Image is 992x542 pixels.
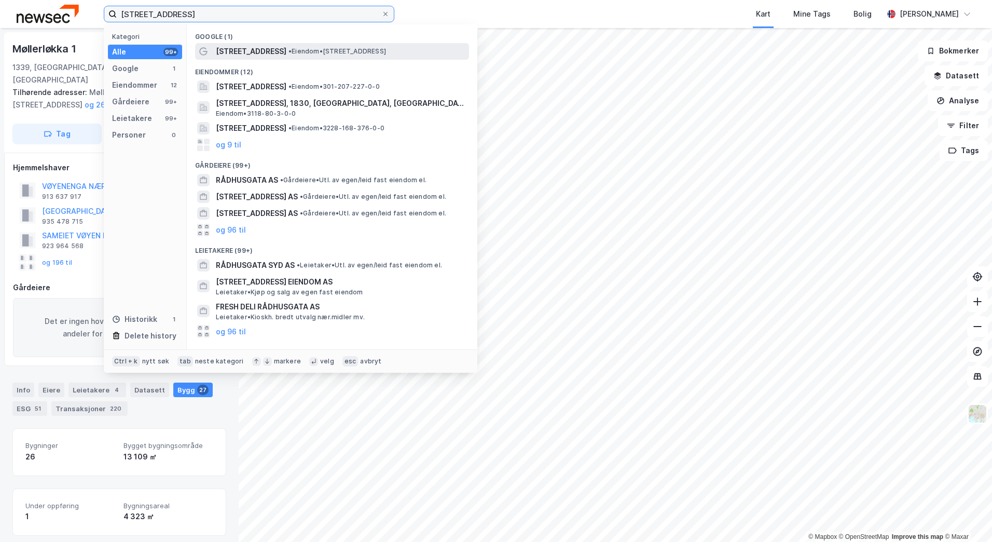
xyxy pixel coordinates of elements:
[142,357,170,365] div: nytt søk
[13,161,226,174] div: Hjemmelshaver
[125,330,176,342] div: Delete history
[108,403,123,414] div: 220
[300,193,303,200] span: •
[216,224,246,236] button: og 96 til
[112,385,122,395] div: 4
[288,124,292,132] span: •
[12,61,145,86] div: 1339, [GEOGRAPHIC_DATA], [GEOGRAPHIC_DATA]
[320,357,334,365] div: velg
[940,140,988,161] button: Tags
[216,174,278,186] span: RÅDHUSGATA AS
[938,115,988,136] button: Filter
[42,242,84,250] div: 923 964 568
[940,492,992,542] div: Kontrollprogram for chat
[288,124,384,132] span: Eiendom • 3228-168-376-0-0
[216,45,286,58] span: [STREET_ADDRESS]
[68,383,126,397] div: Leietakere
[123,451,213,463] div: 13 109 ㎡
[51,401,128,416] div: Transaksjoner
[13,298,226,357] div: Det er ingen hovedeiere med signifikante andeler for denne eiendommen
[112,33,182,40] div: Kategori
[187,340,477,358] div: Historikk (1)
[12,40,78,57] div: Møllerløkka 1
[216,288,363,296] span: Leietaker • Kjøp og salg av egen fast eiendom
[170,81,178,89] div: 12
[12,124,102,144] button: Tag
[756,8,770,20] div: Kart
[195,357,244,365] div: neste kategori
[12,401,47,416] div: ESG
[216,276,465,288] span: [STREET_ADDRESS] EIENDOM AS
[280,176,426,184] span: Gårdeiere • Utl. av egen/leid fast eiendom el.
[170,64,178,73] div: 1
[112,96,149,108] div: Gårdeiere
[187,60,477,78] div: Eiendommer (12)
[12,383,34,397] div: Info
[187,24,477,43] div: Google (1)
[25,502,115,510] span: Under oppføring
[216,259,295,272] span: RÅDHUSGATA SYD AS
[197,385,209,395] div: 27
[216,110,296,118] span: Eiendom • 3118-80-3-0-0
[808,533,837,540] a: Mapbox
[297,261,300,269] span: •
[216,313,365,321] span: Leietaker • Kioskh. bredt utvalg nær.midler mv.
[968,404,987,424] img: Z
[853,8,872,20] div: Bolig
[280,176,283,184] span: •
[342,356,359,367] div: esc
[42,218,83,226] div: 935 478 715
[112,313,157,326] div: Historikk
[112,112,152,125] div: Leietakere
[216,207,298,220] span: [STREET_ADDRESS] AS
[117,6,381,22] input: Søk på adresse, matrikkel, gårdeiere, leietakere eller personer
[12,88,89,97] span: Tilhørende adresser:
[123,502,213,510] span: Bygningsareal
[216,97,465,110] span: [STREET_ADDRESS], 1830, [GEOGRAPHIC_DATA], [GEOGRAPHIC_DATA]
[300,193,446,201] span: Gårdeiere • Utl. av egen/leid fast eiendom el.
[918,40,988,61] button: Bokmerker
[839,533,889,540] a: OpenStreetMap
[288,47,386,56] span: Eiendom • [STREET_ADDRESS]
[216,122,286,134] span: [STREET_ADDRESS]
[892,533,943,540] a: Improve this map
[163,48,178,56] div: 99+
[12,86,218,111] div: Møllerløkka 3, [STREET_ADDRESS]
[187,153,477,172] div: Gårdeiere (99+)
[187,238,477,257] div: Leietakere (99+)
[216,301,465,313] span: FRESH DELI RÅDHUSGATA AS
[123,510,213,523] div: 4 323 ㎡
[17,5,79,23] img: newsec-logo.f6e21ccffca1b3a03d2d.png
[297,261,442,269] span: Leietaker • Utl. av egen/leid fast eiendom el.
[925,65,988,86] button: Datasett
[793,8,831,20] div: Mine Tags
[38,383,64,397] div: Eiere
[13,281,226,294] div: Gårdeiere
[112,129,146,141] div: Personer
[300,209,446,218] span: Gårdeiere • Utl. av egen/leid fast eiendom el.
[123,441,213,450] span: Bygget bygningsområde
[25,441,115,450] span: Bygninger
[288,83,292,90] span: •
[25,510,115,523] div: 1
[360,357,381,365] div: avbryt
[216,139,241,151] button: og 9 til
[288,83,380,91] span: Eiendom • 301-207-227-0-0
[33,403,43,414] div: 51
[216,325,246,337] button: og 96 til
[928,90,988,111] button: Analyse
[900,8,959,20] div: [PERSON_NAME]
[170,131,178,139] div: 0
[216,191,298,203] span: [STREET_ADDRESS] AS
[940,492,992,542] iframe: Chat Widget
[25,451,115,463] div: 26
[170,315,178,323] div: 1
[112,62,139,75] div: Google
[42,193,81,201] div: 913 637 917
[112,356,140,367] div: Ctrl + k
[173,383,213,397] div: Bygg
[112,46,126,58] div: Alle
[163,114,178,123] div: 99+
[112,79,157,91] div: Eiendommer
[300,209,303,217] span: •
